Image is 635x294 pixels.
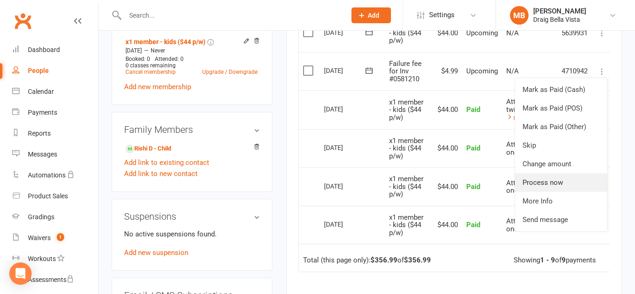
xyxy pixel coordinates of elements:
span: x1 member - kids ($44 p/w) [389,175,423,198]
td: $44.00 [430,206,462,244]
div: Calendar [28,88,54,95]
td: $44.00 [430,13,462,52]
span: N/A [506,29,519,37]
span: x1 member - kids ($44 p/w) [389,98,423,122]
a: More Info [515,192,607,210]
div: [DATE] [324,217,367,231]
span: Upcoming [466,67,498,75]
span: Paid [466,144,480,152]
span: Attended: 0 [155,56,184,62]
input: Search... [122,9,339,22]
span: Add [368,12,379,19]
a: Send message [515,210,607,229]
span: Booked: 0 [126,56,150,62]
div: Open Intercom Messenger [9,262,32,285]
a: x1 member - kids ($44 p/w) [126,38,205,46]
div: [PERSON_NAME] [533,7,586,15]
a: Calendar [12,81,98,102]
a: Messages [12,144,98,165]
div: People [28,67,49,74]
h3: Suspensions [124,211,260,222]
span: Paid [466,105,480,114]
span: N/A [506,67,519,75]
a: Waivers 1 [12,228,98,248]
span: Never [151,47,165,54]
p: No active suspensions found. [124,229,260,240]
div: Reports [28,130,51,137]
a: Process now [515,173,607,192]
span: Attempted once [506,179,539,195]
div: Payments [28,109,57,116]
a: Change amount [515,155,607,173]
div: MB [510,6,529,25]
td: $44.00 [430,129,462,168]
div: Assessments [28,276,74,283]
a: Add link to existing contact [124,157,209,168]
span: Attempted once [506,140,539,157]
span: Upcoming [466,29,498,37]
div: Automations [28,171,66,179]
a: Dashboard [12,39,98,60]
a: Cancel membership [126,69,176,75]
td: $44.00 [430,167,462,206]
div: [DATE] [324,25,367,39]
a: Clubworx [11,9,34,33]
span: Paid [466,183,480,191]
td: $4.99 [430,52,462,91]
span: Paid [466,221,480,229]
td: 4710942 [557,52,592,91]
td: 5639931 [557,13,592,52]
div: [DATE] [324,140,367,155]
td: $44.00 [430,90,462,129]
div: [DATE] [324,102,367,116]
div: Total (this page only): of [303,256,431,264]
span: x1 member - kids ($44 p/w) [389,213,423,237]
span: Attempted once [506,217,539,233]
strong: 9 [562,256,566,264]
div: Workouts [28,255,56,262]
a: Gradings [12,207,98,228]
div: — [123,47,260,54]
a: Mark as Paid (Cash) [515,80,607,99]
span: Attempted twice [506,98,539,114]
a: Skip [515,136,607,155]
div: [DATE] [324,179,367,193]
a: People [12,60,98,81]
span: 0 classes remaining [126,62,176,69]
span: Failure fee for Inv #0581210 [389,59,422,83]
div: Draig Bella Vista [533,15,586,24]
a: Upgrade / Downgrade [202,69,258,75]
a: Assessments [12,269,98,290]
h3: Family Members [124,124,260,135]
span: 1 [57,233,64,241]
div: Messages [28,150,57,158]
a: Reports [12,123,98,144]
a: Add link to new contact [124,168,198,179]
div: Waivers [28,234,51,242]
a: Payments [12,102,98,123]
a: Mark as Paid (Other) [515,118,607,136]
strong: $356.99 [404,256,431,264]
span: x1 member - kids ($44 p/w) [389,137,423,160]
a: Automations [12,165,98,186]
a: Add new suspension [124,248,188,257]
strong: 1 - 9 [540,256,555,264]
span: Settings [429,5,455,26]
strong: $356.99 [370,256,397,264]
span: [DATE] [126,47,142,54]
span: x1 member - kids ($44 p/w) [389,21,423,45]
a: Add new membership [124,83,191,91]
div: Product Sales [28,192,68,200]
a: Product Sales [12,186,98,207]
div: Showing of payments [514,256,596,264]
div: Dashboard [28,46,60,53]
a: Rishi D - Child [126,144,171,154]
div: Gradings [28,213,54,221]
a: Mark as Paid (POS) [515,99,607,118]
a: Workouts [12,248,98,269]
button: Add [351,7,391,23]
a: show history [506,113,553,122]
div: [DATE] [324,63,367,78]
